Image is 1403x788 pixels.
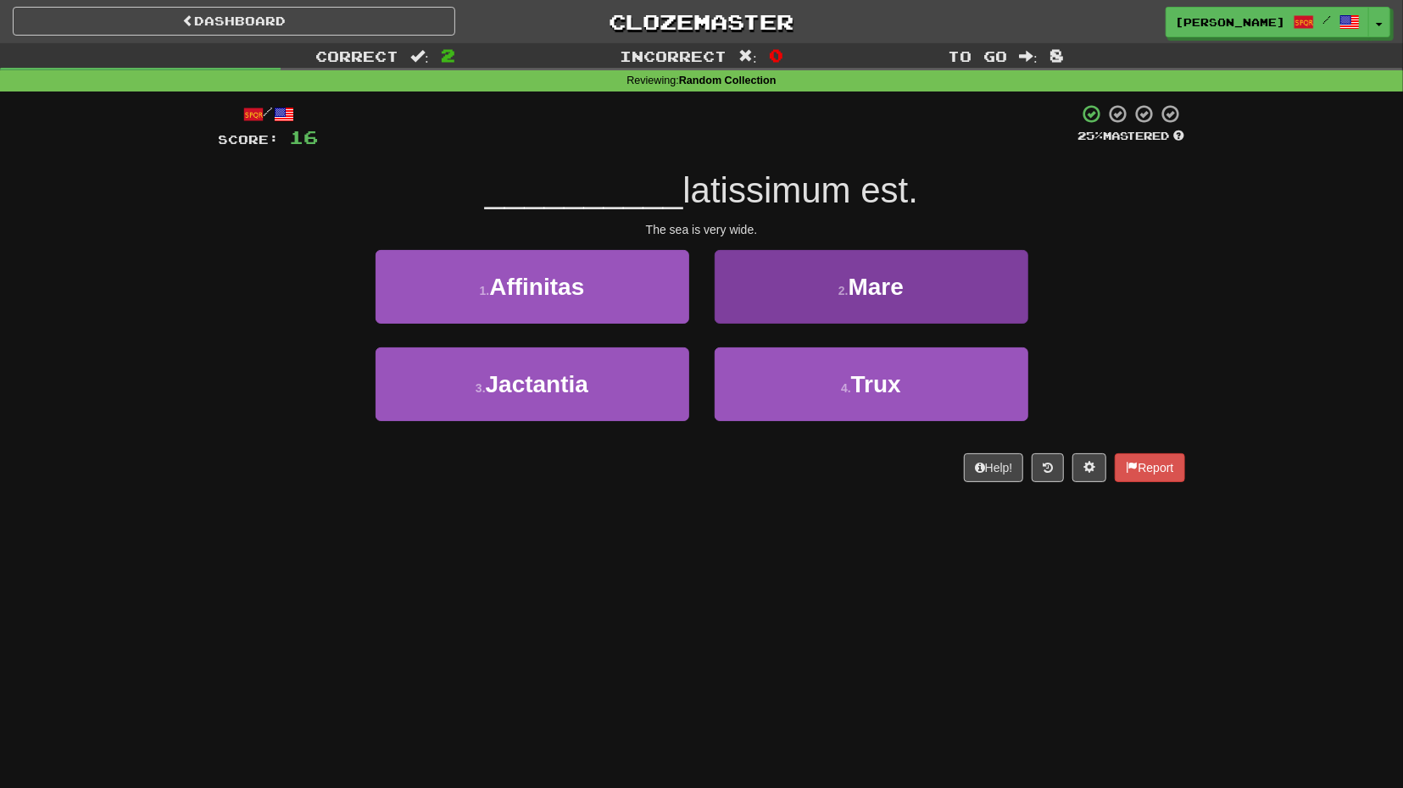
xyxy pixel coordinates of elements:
small: 1 . [480,284,490,297]
button: 1.Affinitas [376,250,689,324]
button: Help! [964,453,1024,482]
span: Jactantia [486,371,588,397]
span: 0 [769,45,783,65]
span: Mare [849,274,904,300]
span: 8 [1049,45,1064,65]
div: / [219,103,319,125]
span: 16 [290,126,319,147]
span: To go [948,47,1007,64]
span: Affinitas [489,274,584,300]
strong: Random Collection [679,75,777,86]
span: 25 % [1078,129,1104,142]
button: 3.Jactantia [376,347,689,421]
div: The sea is very wide. [219,221,1185,238]
a: [PERSON_NAME] / [1166,7,1369,37]
span: 2 [441,45,455,65]
span: Score: [219,132,280,147]
span: [PERSON_NAME] [1175,14,1285,30]
span: : [738,49,757,64]
button: 4.Trux [715,347,1028,421]
small: 4 . [841,381,851,395]
span: : [410,49,429,64]
span: Correct [315,47,398,64]
button: 2.Mare [715,250,1028,324]
span: __________ [485,170,683,210]
span: Trux [851,371,901,397]
small: 2 . [838,284,849,297]
button: Round history (alt+y) [1032,453,1064,482]
span: / [1322,14,1331,25]
a: Dashboard [13,7,455,36]
div: Mastered [1078,129,1185,144]
button: Report [1115,453,1184,482]
span: latissimum est. [682,170,918,210]
small: 3 . [476,381,486,395]
span: Incorrect [620,47,727,64]
a: Clozemaster [481,7,923,36]
span: : [1019,49,1038,64]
